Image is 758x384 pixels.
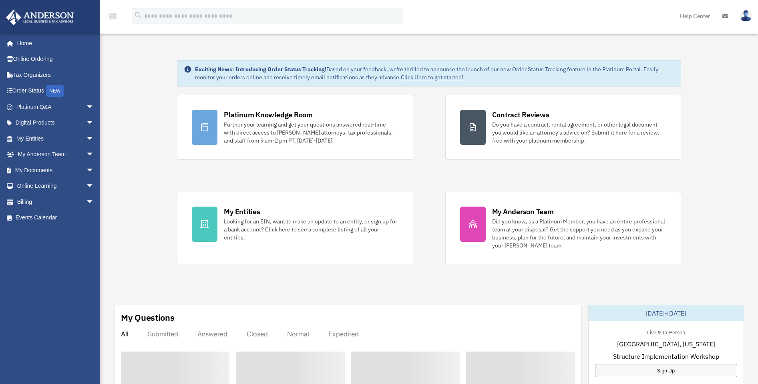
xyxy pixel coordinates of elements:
a: Digital Productsarrow_drop_down [6,115,106,131]
a: My Anderson Team Did you know, as a Platinum Member, you have an entire professional team at your... [445,192,681,264]
div: My Entities [224,207,260,217]
div: Did you know, as a Platinum Member, you have an entire professional team at your disposal? Get th... [492,217,666,249]
div: Normal [287,330,309,338]
span: arrow_drop_down [86,194,102,210]
span: arrow_drop_down [86,99,102,115]
span: Structure Implementation Workshop [613,352,719,361]
div: Expedited [328,330,359,338]
a: My Documentsarrow_drop_down [6,162,106,178]
a: Order StatusNEW [6,83,106,99]
a: Sign Up [595,364,737,377]
a: Home [6,35,102,51]
a: Contract Reviews Do you have a contract, rental agreement, or other legal document you would like... [445,95,681,160]
a: Online Learningarrow_drop_down [6,178,106,194]
div: Contract Reviews [492,110,549,120]
a: Platinum Knowledge Room Further your learning and get your questions answered real-time with dire... [177,95,413,160]
span: [GEOGRAPHIC_DATA], [US_STATE] [617,339,715,349]
div: Looking for an EIN, want to make an update to an entity, or sign up for a bank account? Click her... [224,217,398,241]
div: Do you have a contract, rental agreement, or other legal document you would like an attorney's ad... [492,121,666,145]
div: [DATE]-[DATE] [589,305,744,321]
strong: Exciting News: Introducing Order Status Tracking! [195,66,326,73]
div: Closed [247,330,268,338]
div: Submitted [148,330,178,338]
a: Tax Organizers [6,67,106,83]
div: Platinum Knowledge Room [224,110,313,120]
div: Live & In-Person [641,328,692,336]
img: User Pic [740,10,752,22]
div: Answered [197,330,227,338]
div: My Questions [121,312,175,324]
span: arrow_drop_down [86,131,102,147]
a: Platinum Q&Aarrow_drop_down [6,99,106,115]
a: Events Calendar [6,210,106,226]
a: My Anderson Teamarrow_drop_down [6,147,106,163]
a: My Entitiesarrow_drop_down [6,131,106,147]
a: Click Here to get started! [401,74,463,81]
span: arrow_drop_down [86,178,102,195]
a: Billingarrow_drop_down [6,194,106,210]
img: Anderson Advisors Platinum Portal [4,10,76,25]
span: arrow_drop_down [86,147,102,163]
div: All [121,330,129,338]
i: menu [108,11,118,21]
span: arrow_drop_down [86,162,102,179]
div: Further your learning and get your questions answered real-time with direct access to [PERSON_NAM... [224,121,398,145]
a: Online Ordering [6,51,106,67]
a: My Entities Looking for an EIN, want to make an update to an entity, or sign up for a bank accoun... [177,192,413,264]
div: NEW [46,85,64,97]
div: Based on your feedback, we're thrilled to announce the launch of our new Order Status Tracking fe... [195,65,674,81]
span: arrow_drop_down [86,115,102,131]
div: My Anderson Team [492,207,554,217]
a: menu [108,14,118,21]
i: search [134,11,143,20]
